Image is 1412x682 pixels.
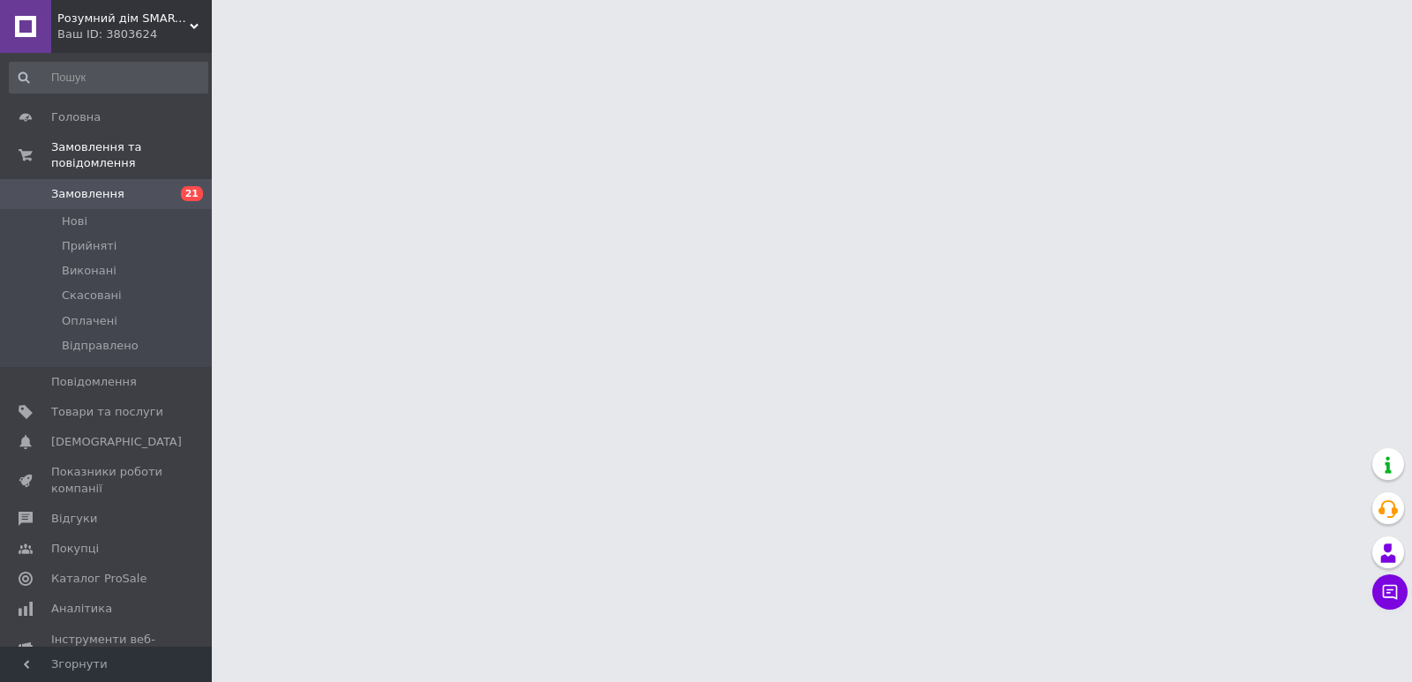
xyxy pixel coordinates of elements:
button: Чат з покупцем [1372,574,1408,610]
span: 21 [181,186,203,201]
span: Нові [62,214,87,229]
span: Покупці [51,541,99,557]
span: Повідомлення [51,374,137,390]
span: Показники роботи компанії [51,464,163,496]
span: Аналітика [51,601,112,617]
span: Розумний дім SMARTVIZ Tuya Smart Life [57,11,190,26]
span: Інструменти веб-майстра та SEO [51,632,163,663]
div: Ваш ID: 3803624 [57,26,212,42]
input: Пошук [9,62,208,94]
span: Прийняті [62,238,116,254]
span: Замовлення та повідомлення [51,139,212,171]
span: Відправлено [62,338,139,354]
span: Товари та послуги [51,404,163,420]
span: Виконані [62,263,116,279]
span: [DEMOGRAPHIC_DATA] [51,434,182,450]
span: Відгуки [51,511,97,527]
span: Оплачені [62,313,117,329]
span: Скасовані [62,288,122,304]
span: Каталог ProSale [51,571,146,587]
span: Головна [51,109,101,125]
span: Замовлення [51,186,124,202]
